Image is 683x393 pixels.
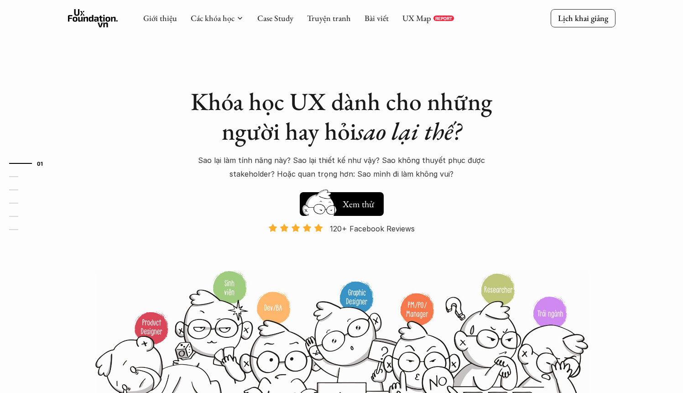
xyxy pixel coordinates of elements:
em: sao lại thế? [356,115,461,147]
a: Giới thiệu [143,13,177,23]
p: Sao lại làm tính năng này? Sao lại thiết kế như vậy? Sao không thuyết phục được stakeholder? Hoặc... [187,153,497,181]
h1: Khóa học UX dành cho những người hay hỏi [182,87,501,146]
a: 120+ Facebook Reviews [261,223,423,269]
strong: 01 [37,160,43,167]
p: Lịch khai giảng [558,13,608,23]
a: Lịch khai giảng [551,9,615,27]
p: REPORT [435,16,452,21]
a: UX Map [402,13,431,23]
a: Xem thử [300,188,384,216]
p: 120+ Facebook Reviews [330,222,415,236]
a: 01 [9,158,52,169]
h5: Xem thử [343,198,374,210]
a: Truyện tranh [307,13,351,23]
a: REPORT [433,16,454,21]
a: Các khóa học [191,13,235,23]
a: Bài viết [365,13,389,23]
a: Case Study [257,13,293,23]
